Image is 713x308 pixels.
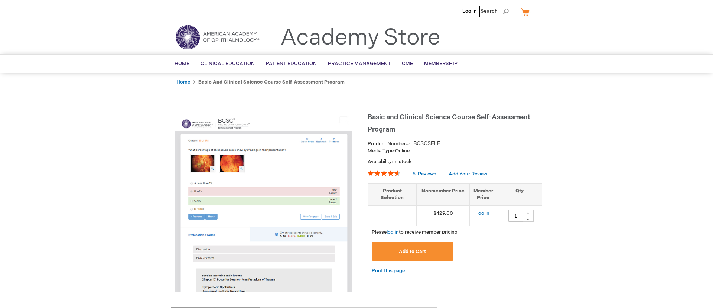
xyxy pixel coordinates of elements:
[175,61,189,67] span: Home
[413,140,440,147] div: BCSCSELF
[508,210,523,222] input: Qty
[387,229,399,235] a: log in
[413,171,437,177] a: 5 Reviews
[399,249,426,254] span: Add to Cart
[176,79,190,85] a: Home
[368,141,410,147] strong: Product Number
[424,61,458,67] span: Membership
[198,79,345,85] strong: Basic and Clinical Science Course Self-Assessment Program
[522,216,534,222] div: -
[368,170,400,176] div: 92%
[280,25,440,51] a: Academy Store
[175,114,352,292] img: Basic and Clinical Science Course Self-Assessment Program
[393,159,411,165] span: In stock
[368,113,530,133] span: Basic and Clinical Science Course Self-Assessment Program
[368,147,542,155] p: Online
[449,171,487,177] a: Add Your Review
[522,210,534,216] div: +
[372,242,453,261] button: Add to Cart
[413,171,416,177] span: 5
[328,61,391,67] span: Practice Management
[477,210,489,216] a: log in
[462,8,477,14] a: Log In
[372,266,405,276] a: Print this page
[372,229,458,235] span: Please to receive member pricing
[497,183,542,205] th: Qty
[201,61,255,67] span: Clinical Education
[481,4,509,19] span: Search
[402,61,413,67] span: CME
[368,183,417,205] th: Product Selection
[368,158,542,165] p: Availability:
[417,183,470,205] th: Nonmember Price
[368,148,395,154] strong: Media Type:
[418,171,436,177] span: Reviews
[266,61,317,67] span: Patient Education
[469,183,497,205] th: Member Price
[417,205,470,226] td: $429.00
